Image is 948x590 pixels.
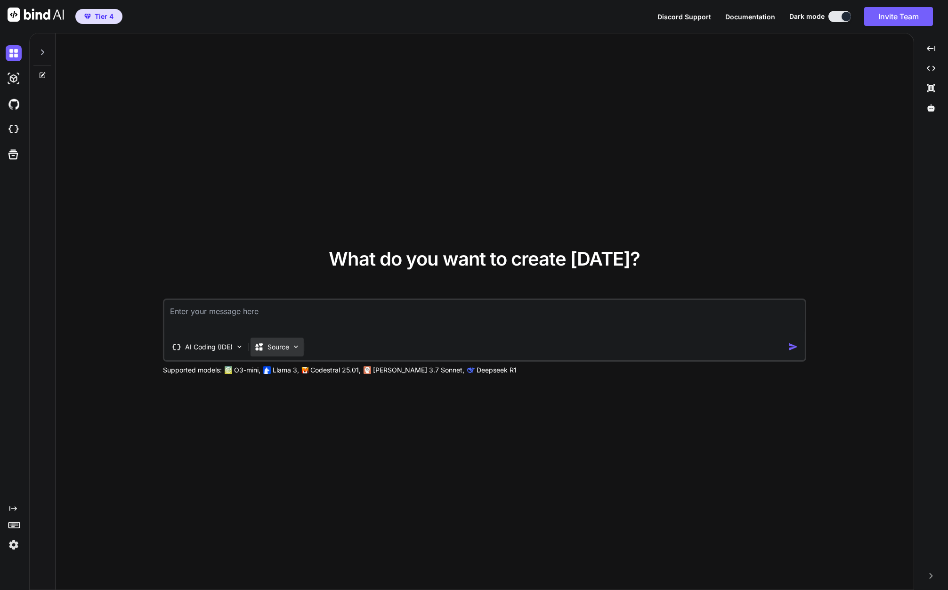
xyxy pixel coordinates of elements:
button: Invite Team [864,7,933,26]
img: claude [467,366,475,374]
p: Llama 3, [273,365,299,375]
span: What do you want to create [DATE]? [329,247,640,270]
img: githubDark [6,96,22,112]
p: O3-mini, [234,365,260,375]
img: Mistral-AI [302,367,308,373]
img: darkChat [6,45,22,61]
p: Source [267,342,289,352]
img: darkAi-studio [6,71,22,87]
img: settings [6,537,22,553]
span: Dark mode [789,12,825,21]
p: Codestral 25.01, [310,365,361,375]
p: Supported models: [163,365,222,375]
button: Discord Support [657,12,711,22]
span: Tier 4 [95,12,113,21]
img: Pick Models [292,343,300,351]
button: premiumTier 4 [75,9,122,24]
img: Llama2 [263,366,271,374]
p: AI Coding (IDE) [185,342,233,352]
img: claude [364,366,371,374]
img: Pick Tools [235,343,243,351]
p: Deepseek R1 [477,365,517,375]
img: icon [788,342,798,352]
img: premium [84,14,91,19]
span: Discord Support [657,13,711,21]
span: Documentation [725,13,775,21]
p: [PERSON_NAME] 3.7 Sonnet, [373,365,464,375]
button: Documentation [725,12,775,22]
img: Bind AI [8,8,64,22]
img: GPT-4 [225,366,232,374]
img: cloudideIcon [6,121,22,137]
